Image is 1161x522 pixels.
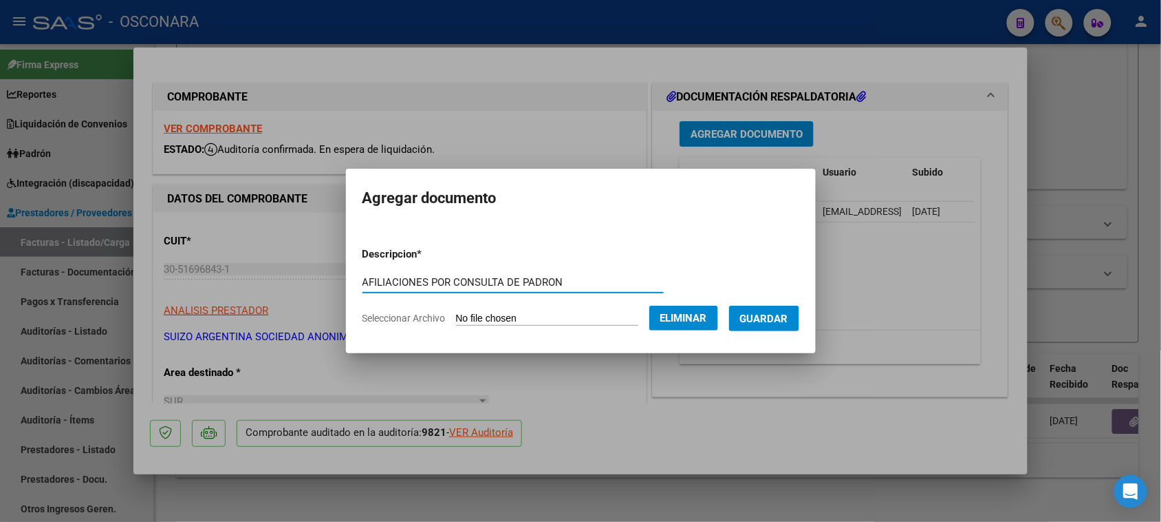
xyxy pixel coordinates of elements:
[649,306,718,331] button: Eliminar
[729,306,799,331] button: Guardar
[362,185,799,211] h2: Agregar documento
[362,313,446,324] span: Seleccionar Archivo
[740,313,788,325] span: Guardar
[1114,475,1147,508] div: Open Intercom Messenger
[362,247,494,262] p: Descripcion
[660,312,707,324] span: Eliminar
